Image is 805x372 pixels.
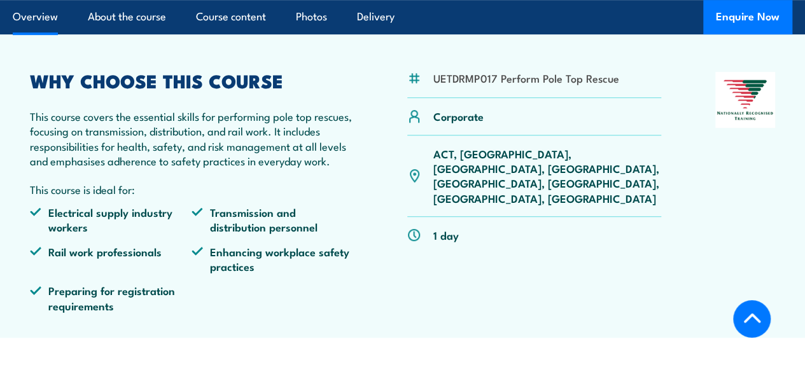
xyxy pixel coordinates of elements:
[30,244,192,274] li: Rail work professionals
[192,205,353,235] li: Transmission and distribution personnel
[192,244,353,274] li: Enhancing workplace safety practices
[30,205,192,235] li: Electrical supply industry workers
[433,109,484,123] p: Corporate
[433,71,619,85] li: UETDRMP017 Perform Pole Top Rescue
[715,72,775,128] img: Nationally Recognised Training logo.
[433,146,662,206] p: ACT, [GEOGRAPHIC_DATA], [GEOGRAPHIC_DATA], [GEOGRAPHIC_DATA], [GEOGRAPHIC_DATA], [GEOGRAPHIC_DATA...
[30,182,353,196] p: This course is ideal for:
[433,228,459,242] p: 1 day
[30,283,192,313] li: Preparing for registration requirements
[30,72,353,88] h2: WHY CHOOSE THIS COURSE
[30,109,353,169] p: This course covers the essential skills for performing pole top rescues, focusing on transmission...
